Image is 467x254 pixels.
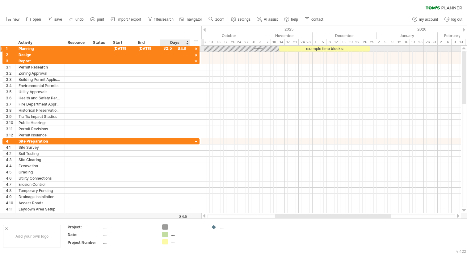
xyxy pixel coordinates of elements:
[6,200,15,206] div: 4.10
[19,83,61,89] div: Environmental Permits
[6,157,15,163] div: 4.3
[171,232,205,237] div: ....
[19,181,61,187] div: Erosion Control
[238,17,250,22] span: settings
[215,39,229,45] div: 13 - 17
[311,17,323,22] span: contact
[326,39,340,45] div: 8 - 12
[3,225,61,248] div: Add your own logo
[19,132,61,138] div: Permit Issuance
[243,39,257,45] div: 27 - 31
[6,163,15,169] div: 4.4
[19,206,61,212] div: Laydown Area Setup
[93,40,107,46] div: Status
[257,39,271,45] div: 3 - 7
[368,39,382,45] div: 29 - 2
[163,46,187,52] div: 32.5
[13,17,19,22] span: new
[443,15,464,23] a: log out
[215,17,224,22] span: zoom
[19,120,61,126] div: Public Hearings
[24,15,43,23] a: open
[6,77,15,82] div: 3.3
[6,95,15,101] div: 3.6
[138,40,157,46] div: End
[313,32,377,39] div: December 2025
[207,15,226,23] a: zoom
[109,15,143,23] a: import / export
[6,169,15,175] div: 4.5
[6,188,15,194] div: 4.8
[19,200,61,206] div: Access Roads
[6,70,15,76] div: 3.2
[6,151,15,156] div: 4.2
[220,224,254,230] div: ....
[19,212,61,218] div: Safety Inspections
[6,89,15,95] div: 3.5
[424,39,438,45] div: 26-30
[6,101,15,107] div: 3.7
[291,17,298,22] span: help
[6,206,15,212] div: 4.11
[113,40,132,46] div: Start
[117,17,141,22] span: import / export
[110,46,135,52] div: [DATE]
[19,107,61,113] div: Historical Preservation Approval
[4,15,21,23] a: new
[6,181,15,187] div: 4.7
[6,175,15,181] div: 4.6
[68,240,102,245] div: Project Number
[19,175,61,181] div: Utility Connections
[135,46,160,52] div: [DATE]
[103,240,155,245] div: ....
[68,40,86,46] div: Resource
[6,52,15,58] div: 2
[19,46,61,52] div: Planning
[19,188,61,194] div: Temporary Fencing
[146,15,175,23] a: filter/search
[382,39,396,45] div: 5 - 9
[154,17,174,22] span: filter/search
[19,52,61,58] div: Design
[6,138,15,144] div: 4
[19,169,61,175] div: Grading
[33,17,41,22] span: open
[452,39,465,45] div: 9 - 13
[419,17,438,22] span: my account
[456,249,466,254] div: v 422
[161,214,187,219] div: 84.5
[160,40,189,46] div: Days
[103,224,155,230] div: ....
[103,232,155,237] div: ....
[67,15,86,23] a: undo
[279,46,370,52] div: example time blocks:
[6,212,15,218] div: 4.12
[396,39,410,45] div: 12 - 16
[6,120,15,126] div: 3.10
[6,46,15,52] div: 1
[6,144,15,150] div: 4.1
[19,77,61,82] div: Building Permit Application
[6,107,15,113] div: 3.8
[19,138,61,144] div: Site Preparation
[97,17,104,22] span: print
[264,17,278,22] span: AI assist
[19,70,61,76] div: Zoning Approval
[19,157,61,163] div: Site Clearing
[303,15,325,23] a: contact
[283,15,300,23] a: help
[229,15,252,23] a: settings
[19,114,61,119] div: Traffic Impact Studies
[255,15,280,23] a: AI assist
[89,15,106,23] a: print
[377,32,438,39] div: January 2026
[6,126,15,132] div: 3.11
[54,17,62,22] span: save
[354,39,368,45] div: 22 - 26
[46,15,64,23] a: save
[438,39,452,45] div: 2 - 6
[6,58,15,64] div: 3
[285,39,299,45] div: 17 - 21
[68,232,102,237] div: Date:
[6,194,15,200] div: 4.9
